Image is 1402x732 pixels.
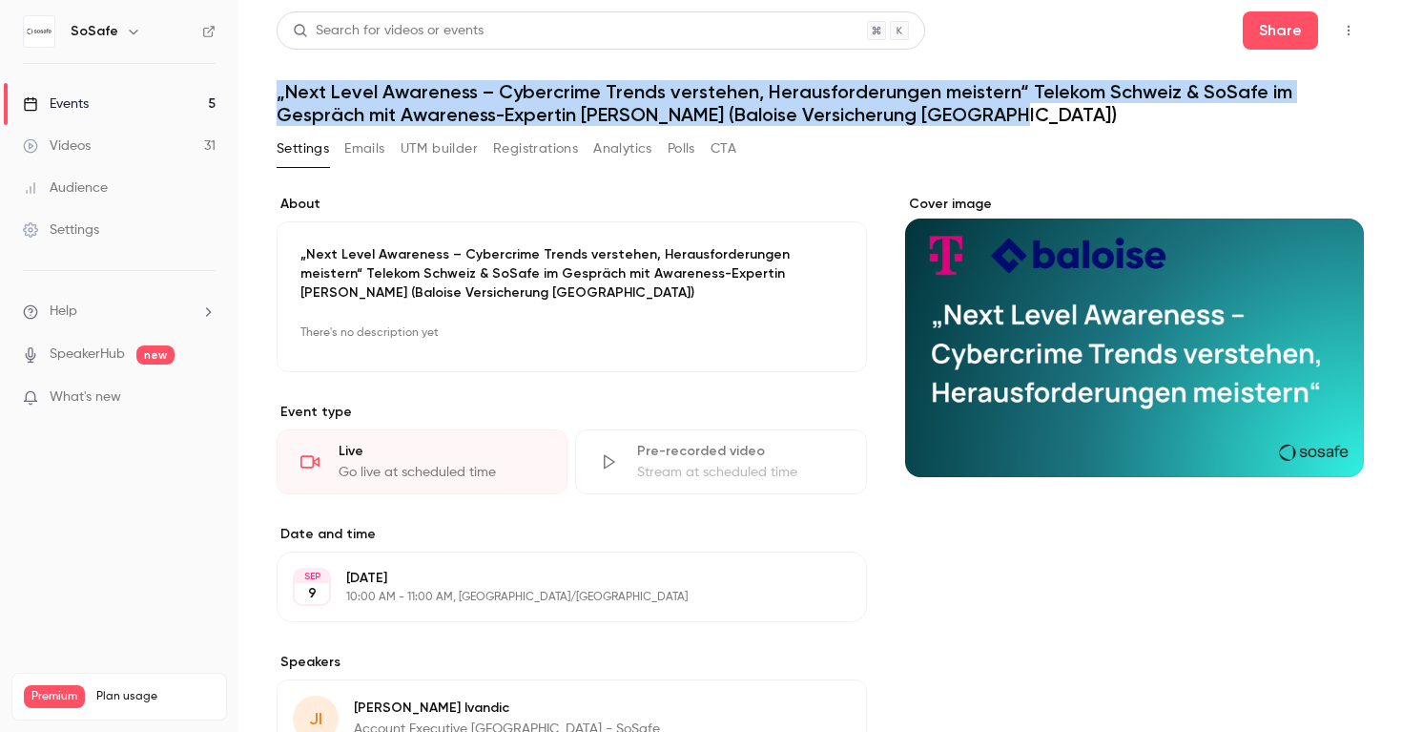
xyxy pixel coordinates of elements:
div: Pre-recorded video [637,442,842,461]
div: Audience [23,178,108,198]
label: Date and time [277,525,867,544]
button: CTA [711,134,736,164]
div: Settings [23,220,99,240]
div: Pre-recorded videoStream at scheduled time [575,429,866,494]
div: LiveGo live at scheduled time [277,429,567,494]
p: Event type [277,403,867,422]
span: Help [50,302,77,322]
span: new [136,345,175,365]
span: What's new [50,387,121,408]
button: Registrations [493,134,578,164]
span: Plan usage [96,689,215,704]
h1: „Next Level Awareness – Cybercrime Trends verstehen, Herausforderungen meistern“ Telekom Schweiz ... [277,80,1364,126]
p: [DATE] [346,569,766,588]
section: Cover image [905,195,1364,477]
div: Events [23,94,89,114]
div: Live [339,442,544,461]
div: SEP [295,570,329,583]
div: Stream at scheduled time [637,463,842,482]
p: There's no description yet [300,318,843,348]
button: Emails [344,134,384,164]
label: Speakers [277,653,867,672]
p: 10:00 AM - 11:00 AM, [GEOGRAPHIC_DATA]/[GEOGRAPHIC_DATA] [346,590,766,605]
div: Search for videos or events [293,21,484,41]
button: Polls [668,134,695,164]
span: JI [309,706,322,732]
h6: SoSafe [71,22,118,41]
a: SpeakerHub [50,345,125,365]
li: help-dropdown-opener [23,302,216,322]
p: 9 [308,584,317,603]
div: Videos [23,136,91,156]
button: Settings [277,134,329,164]
button: Share [1243,11,1318,50]
div: Go live at scheduled time [339,463,544,482]
button: Analytics [593,134,652,164]
label: Cover image [905,195,1364,214]
iframe: Noticeable Trigger [193,389,216,407]
span: Premium [24,685,85,708]
label: About [277,195,867,214]
button: UTM builder [401,134,478,164]
p: [PERSON_NAME] Ivandic [354,699,660,718]
p: „Next Level Awareness – Cybercrime Trends verstehen, Herausforderungen meistern“ Telekom Schweiz ... [300,245,843,303]
img: SoSafe [24,16,54,47]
